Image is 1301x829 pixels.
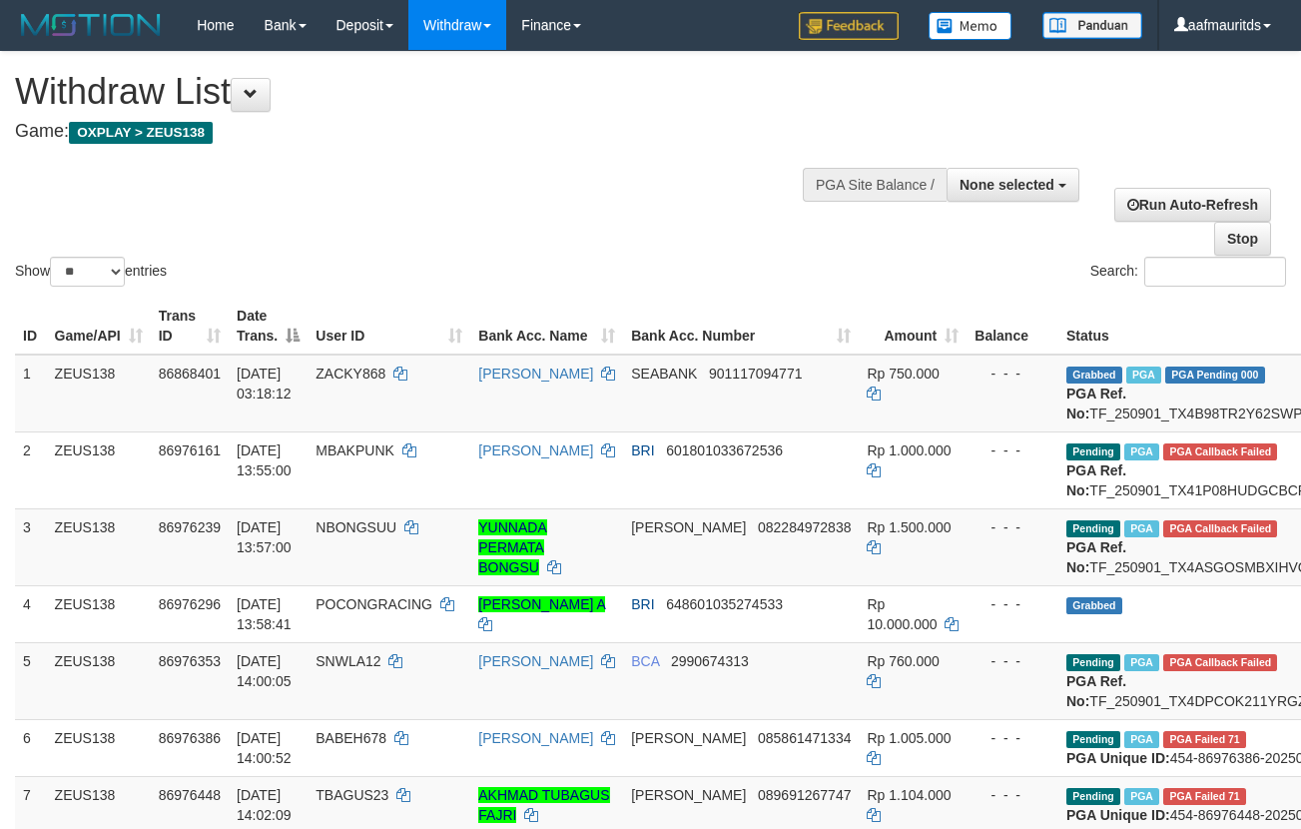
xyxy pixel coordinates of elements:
span: [PERSON_NAME] [631,730,746,746]
span: 86976386 [159,730,221,746]
span: Marked by aafRornrotha [1124,731,1159,748]
td: 6 [15,719,47,776]
span: Rp 750.000 [867,366,939,382]
select: Showentries [50,257,125,287]
span: Grabbed [1066,367,1122,384]
span: Marked by aafRornrotha [1124,788,1159,805]
a: AKHMAD TUBAGUS FAJRI [478,787,609,823]
span: Marked by aafRornrotha [1124,520,1159,537]
span: SEABANK [631,366,697,382]
h4: Game: [15,122,848,142]
th: Bank Acc. Number: activate to sort column ascending [623,298,859,355]
span: Pending [1066,654,1120,671]
span: Rp 1.000.000 [867,442,951,458]
b: PGA Unique ID: [1066,750,1170,766]
span: 86868401 [159,366,221,382]
div: - - - [975,517,1050,537]
span: NBONGSUU [316,519,396,535]
span: [DATE] 13:57:00 [237,519,292,555]
th: ID [15,298,47,355]
span: 86976239 [159,519,221,535]
span: Copy 082284972838 to clipboard [758,519,851,535]
label: Search: [1090,257,1286,287]
span: PGA Pending [1165,367,1265,384]
span: [DATE] 14:00:52 [237,730,292,766]
th: Trans ID: activate to sort column ascending [151,298,229,355]
div: - - - [975,594,1050,614]
b: PGA Ref. No: [1066,462,1126,498]
div: - - - [975,728,1050,748]
span: 86976161 [159,442,221,458]
span: Rp 1.104.000 [867,787,951,803]
span: Rp 1.005.000 [867,730,951,746]
a: [PERSON_NAME] [478,653,593,669]
button: None selected [947,168,1079,202]
span: [PERSON_NAME] [631,519,746,535]
th: Game/API: activate to sort column ascending [47,298,151,355]
td: ZEUS138 [47,355,151,432]
img: Button%20Memo.svg [929,12,1012,40]
span: [DATE] 13:55:00 [237,442,292,478]
span: Pending [1066,731,1120,748]
td: ZEUS138 [47,508,151,585]
span: None selected [960,177,1054,193]
span: Marked by aafnoeunsreypich [1124,654,1159,671]
img: panduan.png [1042,12,1142,39]
span: Marked by aaftrukkakada [1126,367,1161,384]
a: [PERSON_NAME] [478,442,593,458]
a: [PERSON_NAME] [478,366,593,382]
b: PGA Ref. No: [1066,539,1126,575]
span: PGA Error [1163,520,1277,537]
div: - - - [975,440,1050,460]
span: Marked by aafRornrotha [1124,443,1159,460]
div: - - - [975,785,1050,805]
span: 86976448 [159,787,221,803]
td: 2 [15,431,47,508]
b: PGA Ref. No: [1066,673,1126,709]
b: PGA Ref. No: [1066,386,1126,421]
td: ZEUS138 [47,585,151,642]
input: Search: [1144,257,1286,287]
span: BRI [631,596,654,612]
th: User ID: activate to sort column ascending [308,298,470,355]
span: BABEH678 [316,730,386,746]
img: Feedback.jpg [799,12,899,40]
th: Balance [967,298,1058,355]
a: Stop [1214,222,1271,256]
span: MBAKPUNK [316,442,394,458]
span: 86976353 [159,653,221,669]
span: Copy 901117094771 to clipboard [709,366,802,382]
span: PGA Error [1163,654,1277,671]
span: Rp 10.000.000 [867,596,937,632]
span: Grabbed [1066,597,1122,614]
span: [PERSON_NAME] [631,787,746,803]
td: 5 [15,642,47,719]
span: 86976296 [159,596,221,612]
span: TBAGUS23 [316,787,388,803]
span: PGA Error [1163,731,1246,748]
th: Date Trans.: activate to sort column descending [229,298,308,355]
span: BCA [631,653,659,669]
h1: Withdraw List [15,72,848,112]
td: ZEUS138 [47,719,151,776]
td: 3 [15,508,47,585]
span: SNWLA12 [316,653,380,669]
span: Copy 085861471334 to clipboard [758,730,851,746]
td: 1 [15,355,47,432]
div: - - - [975,651,1050,671]
span: Pending [1066,520,1120,537]
span: Rp 760.000 [867,653,939,669]
div: - - - [975,364,1050,384]
span: Copy 648601035274533 to clipboard [666,596,783,612]
span: Copy 2990674313 to clipboard [671,653,749,669]
label: Show entries [15,257,167,287]
td: ZEUS138 [47,431,151,508]
a: YUNNADA PERMATA BONGSU [478,519,546,575]
span: PGA Error [1163,443,1277,460]
span: [DATE] 14:00:05 [237,653,292,689]
span: [DATE] 03:18:12 [237,366,292,402]
span: ZACKY868 [316,366,385,382]
a: [PERSON_NAME] [478,730,593,746]
div: PGA Site Balance / [803,168,947,202]
td: 4 [15,585,47,642]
